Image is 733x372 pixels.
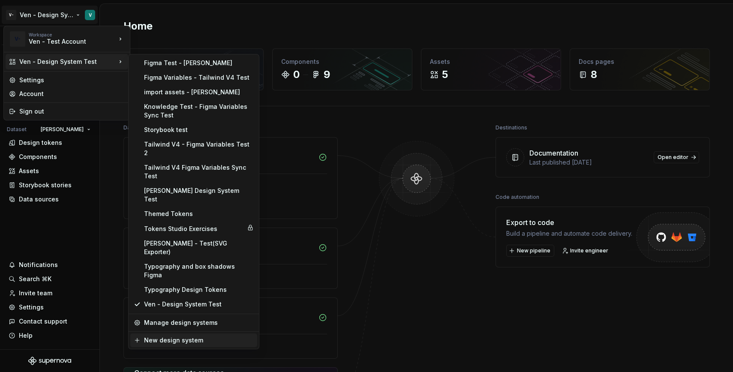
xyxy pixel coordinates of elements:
[144,210,254,218] div: Themed Tokens
[19,76,125,84] div: Settings
[144,163,254,180] div: Tailwind V4 Figma Variables Sync Test
[144,300,254,309] div: Ven - Design System Test
[144,88,254,96] div: import assets - [PERSON_NAME]
[19,90,125,98] div: Account
[144,186,254,204] div: [PERSON_NAME] Design System Test
[144,73,254,82] div: Figma Variables - Tailwind V4 Test
[19,107,125,116] div: Sign out
[144,102,254,120] div: Knowledge Test - Figma Variables Sync Test
[10,31,25,47] div: V-
[144,239,254,256] div: [PERSON_NAME] - Test(SVG Exporter)
[144,225,243,233] div: Tokens Studio Exercises
[144,126,254,134] div: Storybook test
[144,59,254,67] div: Figma Test - [PERSON_NAME]
[144,336,254,345] div: New design system
[144,140,254,157] div: Tailwind V4 - Figma Variables Test 2
[144,262,254,279] div: Typography and box shadows Figma
[29,37,102,46] div: Ven - Test Account
[144,285,254,294] div: Typography Design Tokens
[144,318,254,327] div: Manage design systems
[19,57,116,66] div: Ven - Design System Test
[29,32,116,37] div: Workspace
